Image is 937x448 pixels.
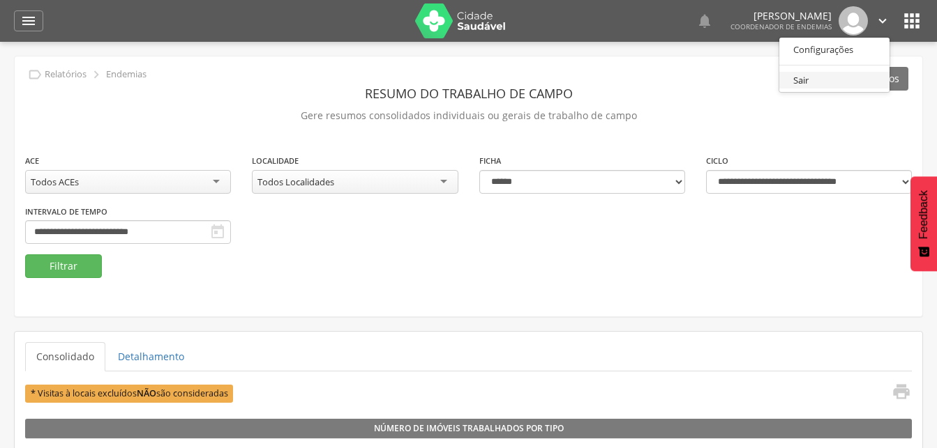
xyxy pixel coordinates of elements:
[25,155,39,167] label: ACE
[14,10,43,31] a: 
[910,176,937,271] button: Feedback - Mostrar pesquisa
[25,206,107,217] label: Intervalo de Tempo
[883,382,911,405] a: 
[730,22,832,31] span: Coordenador de Endemias
[209,224,226,240] i: 
[20,13,37,29] i: 
[89,67,104,82] i: 
[107,342,195,371] a: Detalhamento
[27,67,43,82] i: 
[875,6,890,36] a: 
[892,382,911,401] i: 
[25,385,233,402] span: * Visitas à locais excluídos são consideradas
[696,13,713,29] i: 
[901,10,923,32] i: 
[31,176,79,188] div: Todos ACEs
[917,190,930,239] span: Feedback
[137,387,156,399] b: NÃO
[730,11,832,21] p: [PERSON_NAME]
[252,155,299,167] label: Localidade
[25,81,912,106] header: Resumo do Trabalho de Campo
[25,342,105,371] a: Consolidado
[257,176,334,188] div: Todos Localidades
[706,155,728,167] label: Ciclo
[25,106,912,125] p: Gere resumos consolidados individuais ou gerais de trabalho de campo
[106,69,147,80] p: Endemias
[875,13,890,29] i: 
[696,6,713,36] a: 
[479,155,501,167] label: Ficha
[25,419,912,438] legend: Número de Imóveis Trabalhados por Tipo
[779,72,890,89] a: Sair
[45,69,87,80] p: Relatórios
[25,254,102,278] button: Filtrar
[779,41,890,59] a: Configurações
